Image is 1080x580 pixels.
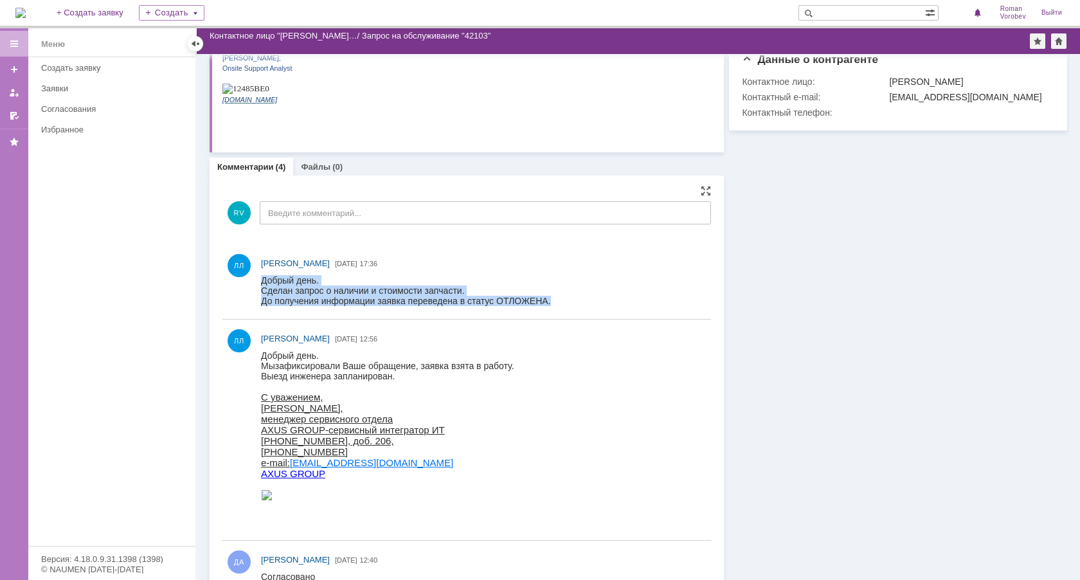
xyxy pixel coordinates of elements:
[1051,33,1066,49] div: Сделать домашней страницей
[29,107,192,118] a: [EMAIL_ADDRESS][DOMAIN_NAME]
[701,186,711,196] div: На всю страницу
[239,32,251,42] span: PS
[261,258,330,268] span: [PERSON_NAME]
[301,162,330,172] a: Файлы
[41,125,174,134] div: Избранное
[41,565,183,574] div: © NAUMEN [DATE]-[DATE]
[889,77,1048,87] div: [PERSON_NAME]
[210,31,362,41] div: /
[261,257,330,270] a: [PERSON_NAME]
[219,32,239,42] span: 2470
[139,5,204,21] div: Создать
[201,53,213,63] span: SC
[1000,13,1026,21] span: Vorobev
[15,8,26,18] img: logo
[36,58,193,78] a: Создать заявку
[15,8,26,18] a: Перейти на домашнюю страницу
[147,32,219,42] span: Ricoh Aficio SP W
[214,53,229,63] span: 300
[14,10,253,21] span: зафиксировали Ваше обращение, заявка взята в работу.
[41,555,183,563] div: Версия: 4.18.0.9.31.1398 (1398)
[261,334,330,343] span: [PERSON_NAME]
[742,92,887,102] div: Контактный e-mail:
[332,162,343,172] div: (0)
[199,10,234,21] span: 0000136
[72,10,145,21] span: Ricoh Aficio SP W
[362,31,491,41] div: Запрос на обслуживание "42103"
[1000,5,1026,13] span: Roman
[4,82,24,103] a: Мои заявки
[41,63,188,73] div: Создать заявку
[261,555,330,565] span: [PERSON_NAME]
[36,78,193,98] a: Заявки
[188,36,203,51] div: Скрыть меню
[164,10,237,21] span: PS, инв. )
[742,53,878,66] span: Данные о контрагенте
[41,104,188,114] div: Согласования
[742,77,887,87] div: Контактное лицо:
[210,31,357,41] a: Контактное лицо "[PERSON_NAME]…
[69,10,72,21] span: (
[889,92,1048,102] div: [EMAIL_ADDRESS][DOMAIN_NAME]
[228,201,251,224] span: RV
[4,59,24,80] a: Создать заявку
[276,162,286,172] div: (4)
[41,37,65,52] div: Меню
[1030,33,1045,49] div: Добавить в избранное
[261,332,330,345] a: [PERSON_NAME]
[261,554,330,566] a: [PERSON_NAME]
[360,556,378,564] span: 12:40
[360,335,378,343] span: 12:56
[41,84,188,93] div: Заявки
[925,6,938,18] span: Расширенный поиск
[335,335,357,343] span: [DATE]
[144,10,164,21] span: 2470
[156,42,192,53] span: 0000136
[360,260,378,267] span: 17:36
[742,107,887,118] div: Контактный телефон:
[217,162,274,172] a: Комментарии
[335,556,357,564] span: [DATE]
[36,99,193,119] a: Согласования
[4,105,24,126] a: Мои согласования
[335,260,357,267] span: [DATE]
